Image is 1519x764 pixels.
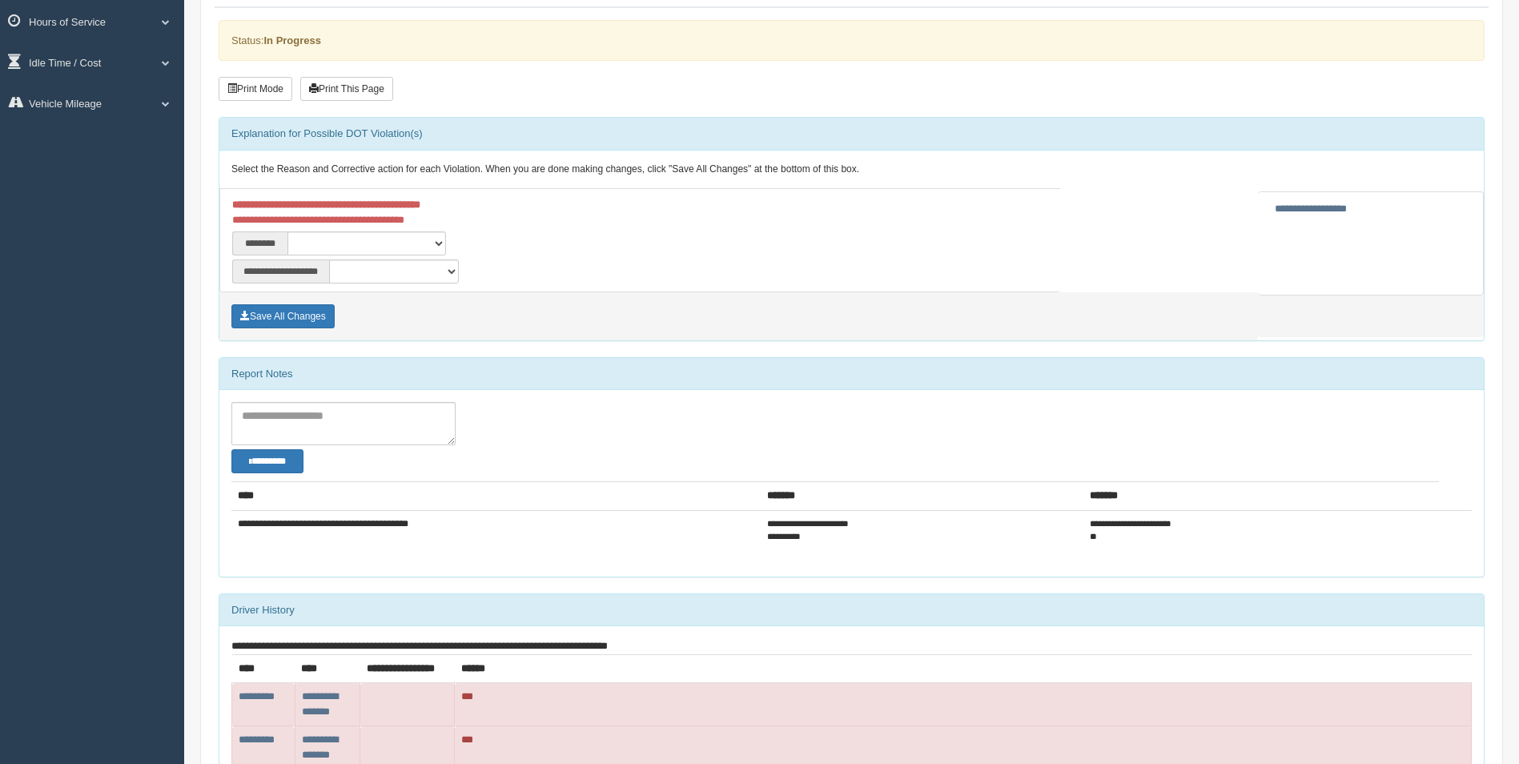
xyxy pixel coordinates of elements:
[219,151,1484,189] div: Select the Reason and Corrective action for each Violation. When you are done making changes, cli...
[231,304,335,328] button: Save
[219,77,292,101] button: Print Mode
[300,77,393,101] button: Print This Page
[219,358,1484,390] div: Report Notes
[263,34,321,46] strong: In Progress
[219,20,1485,61] div: Status:
[219,118,1484,150] div: Explanation for Possible DOT Violation(s)
[231,449,303,473] button: Change Filter Options
[219,594,1484,626] div: Driver History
